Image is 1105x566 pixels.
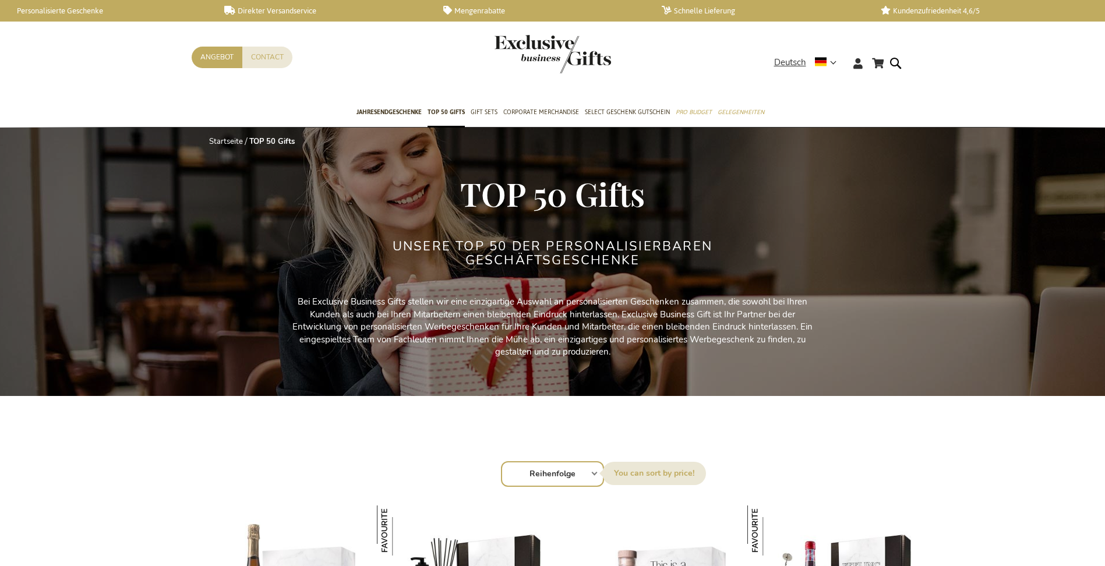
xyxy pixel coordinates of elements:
a: Kundenzufriedenheit 4,6/5 [881,6,1081,16]
a: Startseite [209,136,243,147]
label: Sortieren nach [602,462,706,485]
a: Direkter Versandservice [224,6,424,16]
span: Gelegenheiten [718,106,764,118]
span: Pro Budget [676,106,712,118]
a: Angebot [192,47,242,68]
a: Schnelle Lieferung [662,6,862,16]
p: Bei Exclusive Business Gifts stellen wir eine einzigartige Auswahl an personalisierten Geschenken... [291,296,815,358]
a: Mengenrabatte [443,6,643,16]
span: TOP 50 Gifts [428,106,465,118]
span: Deutsch [774,56,806,69]
span: TOP 50 Gifts [460,172,645,215]
a: Personalisierte Geschenke [6,6,206,16]
img: Exclusive Business gifts logo [495,35,611,73]
img: Das Ultimative Personalisierte Negroni Cocktail Set [747,505,797,556]
div: Deutsch [774,56,844,69]
span: Corporate Merchandise [503,106,579,118]
span: Select Geschenk Gutschein [585,106,670,118]
span: Jahresendgeschenke [356,106,422,118]
span: Gift Sets [471,106,497,118]
a: Contact [242,47,292,68]
a: store logo [495,35,553,73]
img: Das ultimative Marie-Stella-Maris-Duftset [377,505,427,556]
strong: TOP 50 Gifts [249,136,295,147]
h2: Unsere TOP 50 der personalisierbaren Geschäftsgeschenke [334,239,771,267]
